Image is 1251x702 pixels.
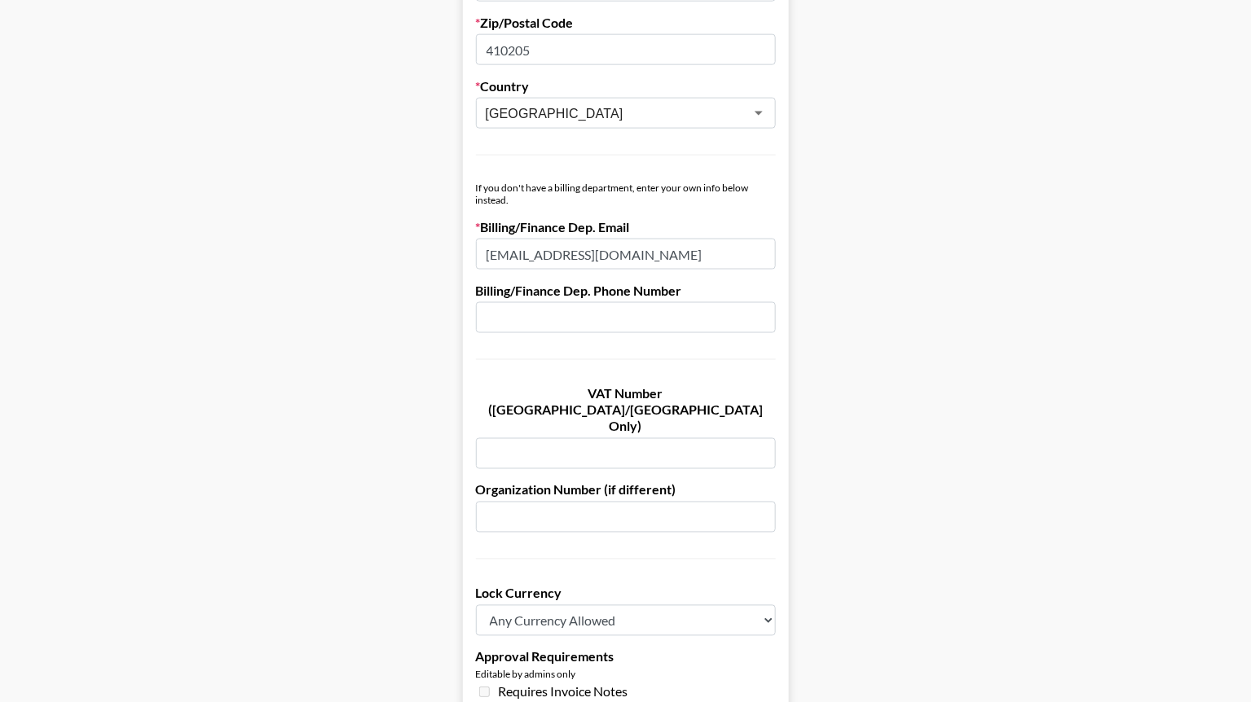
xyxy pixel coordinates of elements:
[499,684,628,700] span: Requires Invoice Notes
[476,586,776,602] label: Lock Currency
[476,482,776,498] label: Organization Number (if different)
[476,649,776,665] label: Approval Requirements
[476,15,776,31] label: Zip/Postal Code
[476,219,776,235] label: Billing/Finance Dep. Email
[476,283,776,299] label: Billing/Finance Dep. Phone Number
[476,386,776,435] label: VAT Number ([GEOGRAPHIC_DATA]/[GEOGRAPHIC_DATA] Only)
[476,182,776,206] div: If you don't have a billing department, enter your own info below instead.
[476,78,776,94] label: Country
[476,669,776,681] div: Editable by admins only
[747,102,770,125] button: Open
